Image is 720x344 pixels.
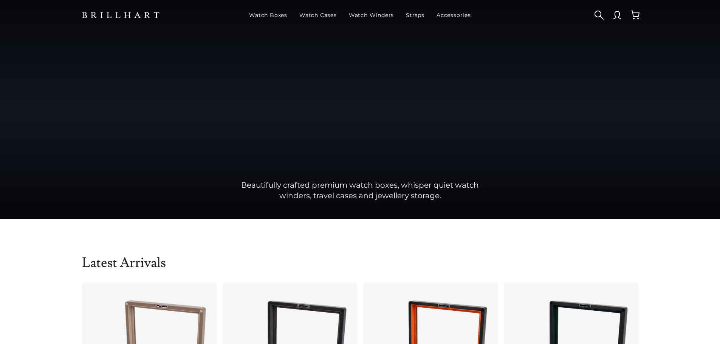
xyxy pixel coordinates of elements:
a: Watch Cases [296,5,340,25]
h2: Latest Arrivals [82,255,638,270]
nav: Main [246,5,474,25]
a: Accessories [434,5,474,25]
p: Beautifully crafted premium watch boxes, whisper quiet watch winders, travel cases and jewellery ... [231,180,490,201]
a: Straps [403,5,427,25]
a: Watch Winders [346,5,397,25]
a: Watch Boxes [246,5,290,25]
